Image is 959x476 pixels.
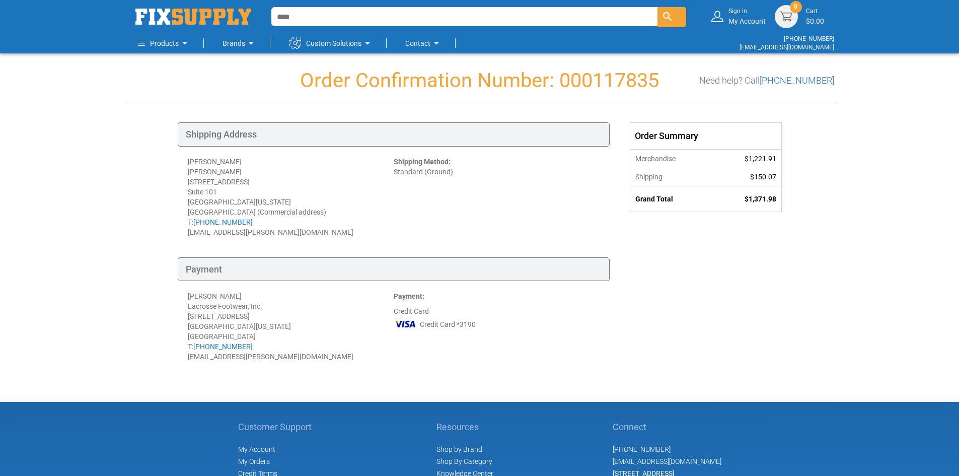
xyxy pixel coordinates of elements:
[394,316,417,331] img: VI
[188,157,394,237] div: [PERSON_NAME] [PERSON_NAME] [STREET_ADDRESS] Suite 101 [GEOGRAPHIC_DATA][US_STATE] [GEOGRAPHIC_DA...
[745,155,776,163] span: $1,221.91
[178,257,610,282] div: Payment
[289,33,374,53] a: Custom Solutions
[613,457,721,465] a: [EMAIL_ADDRESS][DOMAIN_NAME]
[135,9,251,25] img: Fix Industrial Supply
[238,457,270,465] span: My Orders
[436,445,482,453] a: Shop by Brand
[394,157,600,237] div: Standard (Ground)
[436,457,492,465] a: Shop By Category
[405,33,442,53] a: Contact
[135,9,251,25] a: store logo
[394,291,600,362] div: Credit Card
[794,3,797,11] span: 0
[740,44,834,51] a: [EMAIL_ADDRESS][DOMAIN_NAME]
[394,158,451,166] strong: Shipping Method:
[193,218,253,226] a: [PHONE_NUMBER]
[420,319,476,329] span: Credit Card *3190
[728,7,766,16] small: Sign in
[728,7,766,26] div: My Account
[806,7,824,16] small: Cart
[193,343,253,351] a: [PHONE_NUMBER]
[178,122,610,147] div: Shipping Address
[394,292,424,300] strong: Payment:
[784,35,834,42] a: [PHONE_NUMBER]
[806,17,824,25] span: $0.00
[125,70,834,92] h1: Order Confirmation Number: 000117835
[750,173,776,181] span: $150.07
[238,445,275,453] span: My Account
[630,168,713,186] th: Shipping
[630,123,781,149] div: Order Summary
[188,291,394,362] div: [PERSON_NAME] Lacrosse Footwear, Inc. [STREET_ADDRESS] [GEOGRAPHIC_DATA][US_STATE] [GEOGRAPHIC_DA...
[436,422,493,432] h5: Resources
[635,195,673,203] strong: Grand Total
[699,76,834,86] h3: Need help? Call
[760,75,834,86] a: [PHONE_NUMBER]
[630,149,713,168] th: Merchandise
[745,195,776,203] span: $1,371.98
[613,422,721,432] h5: Connect
[138,33,191,53] a: Products
[223,33,257,53] a: Brands
[238,422,317,432] h5: Customer Support
[613,445,671,453] a: [PHONE_NUMBER]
